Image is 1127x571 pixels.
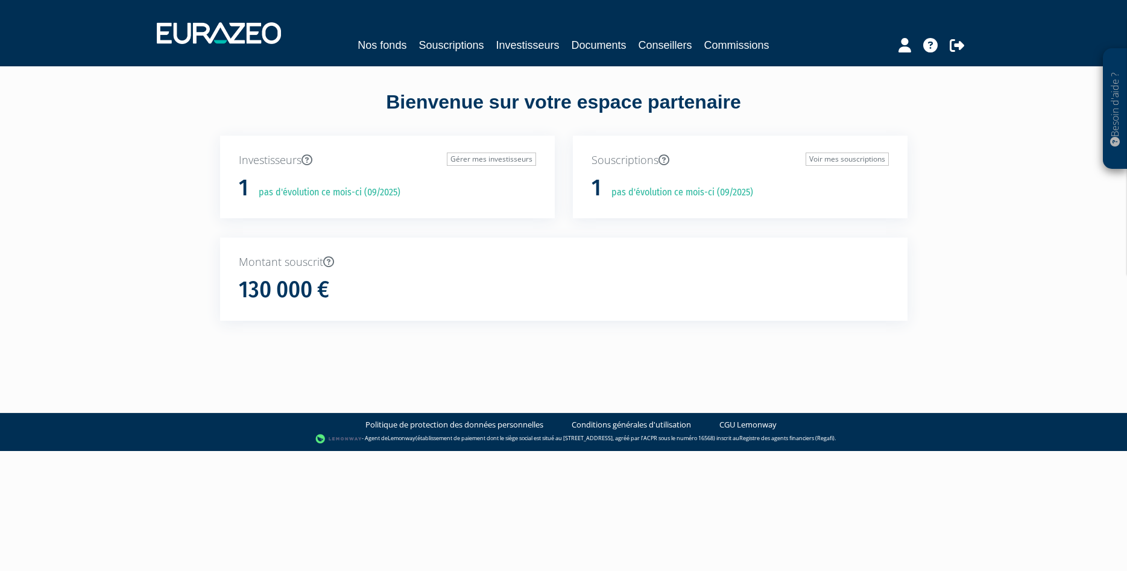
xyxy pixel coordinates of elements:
p: pas d'évolution ce mois-ci (09/2025) [603,186,753,200]
p: Souscriptions [592,153,889,168]
a: CGU Lemonway [719,419,777,431]
a: Registre des agents financiers (Regafi) [739,434,835,442]
a: Gérer mes investisseurs [447,153,536,166]
a: Voir mes souscriptions [806,153,889,166]
a: Conseillers [639,37,692,54]
a: Nos fonds [358,37,406,54]
h1: 1 [239,175,248,201]
p: Montant souscrit [239,254,889,270]
a: Documents [572,37,627,54]
div: Bienvenue sur votre espace partenaire [211,89,917,136]
a: Politique de protection des données personnelles [365,419,543,431]
h1: 1 [592,175,601,201]
a: Lemonway [388,434,415,442]
a: Conditions générales d'utilisation [572,419,691,431]
p: pas d'évolution ce mois-ci (09/2025) [250,186,400,200]
div: - Agent de (établissement de paiement dont le siège social est situé au [STREET_ADDRESS], agréé p... [12,433,1115,445]
img: 1732889491-logotype_eurazeo_blanc_rvb.png [157,22,281,44]
p: Besoin d'aide ? [1108,55,1122,163]
a: Investisseurs [496,37,559,54]
h1: 130 000 € [239,277,329,303]
a: Souscriptions [418,37,484,54]
a: Commissions [704,37,769,54]
img: logo-lemonway.png [315,433,362,445]
p: Investisseurs [239,153,536,168]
